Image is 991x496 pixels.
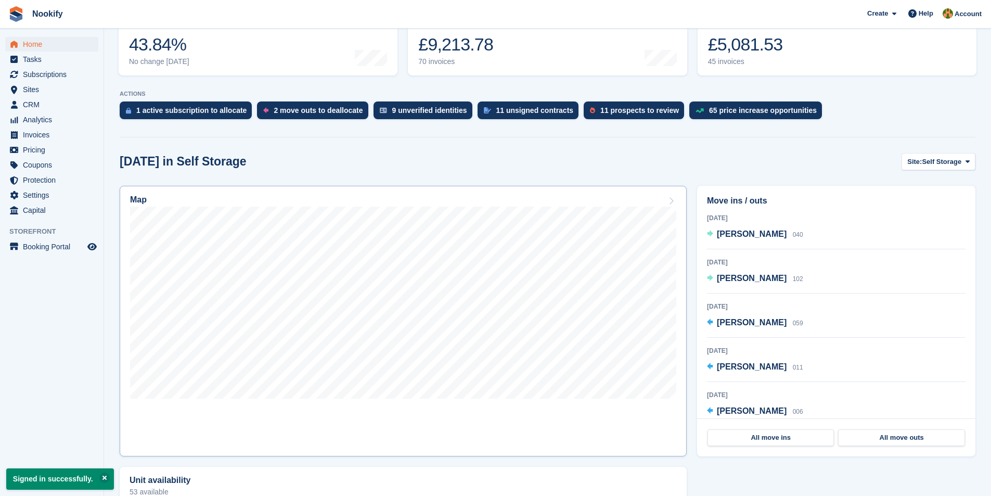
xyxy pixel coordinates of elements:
[907,157,922,167] span: Site:
[120,101,257,124] a: 1 active subscription to allocate
[418,57,496,66] div: 70 invoices
[9,226,104,237] span: Storefront
[793,275,803,283] span: 102
[707,272,803,286] a: [PERSON_NAME] 102
[5,143,98,157] a: menu
[707,316,803,330] a: [PERSON_NAME] 059
[23,52,85,67] span: Tasks
[707,302,966,311] div: [DATE]
[707,390,966,400] div: [DATE]
[709,106,817,115] div: 65 price increase opportunities
[919,8,933,19] span: Help
[120,155,247,169] h2: [DATE] in Self Storage
[8,6,24,22] img: stora-icon-8386f47178a22dfd0bd8f6a31ec36ba5ce8667c1dd55bd0f319d3a0aa187defe.svg
[922,157,961,167] span: Self Storage
[943,8,953,19] img: Tim
[23,173,85,187] span: Protection
[717,230,787,238] span: [PERSON_NAME]
[23,112,85,127] span: Analytics
[120,91,975,97] p: ACTIONS
[257,101,373,124] a: 2 move outs to deallocate
[5,52,98,67] a: menu
[707,258,966,267] div: [DATE]
[23,188,85,202] span: Settings
[707,361,803,374] a: [PERSON_NAME] 011
[23,239,85,254] span: Booking Portal
[5,203,98,218] a: menu
[23,203,85,218] span: Capital
[707,195,966,207] h2: Move ins / outs
[263,107,268,113] img: move_outs_to_deallocate_icon-f764333ba52eb49d3ac5e1228854f67142a1ed5810a6f6cc68b1a99e826820c5.svg
[793,408,803,415] span: 006
[5,67,98,82] a: menu
[478,101,584,124] a: 11 unsigned contracts
[5,239,98,254] a: menu
[408,9,687,75] a: Month-to-date sales £9,213.78 70 invoices
[717,406,787,415] span: [PERSON_NAME]
[717,318,787,327] span: [PERSON_NAME]
[707,228,803,241] a: [PERSON_NAME] 040
[274,106,363,115] div: 2 move outs to deallocate
[5,112,98,127] a: menu
[380,107,387,113] img: verify_identity-adf6edd0f0f0b5bbfe63781bf79b02c33cf7c696d77639b501bdc392416b5a36.svg
[23,97,85,112] span: CRM
[708,57,783,66] div: 45 invoices
[955,9,982,19] span: Account
[392,106,467,115] div: 9 unverified identities
[136,106,247,115] div: 1 active subscription to allocate
[6,468,114,490] p: Signed in successfully.
[902,153,975,170] button: Site: Self Storage
[590,107,595,113] img: prospect-51fa495bee0391a8d652442698ab0144808aea92771e9ea1ae160a38d050c398.svg
[689,101,827,124] a: 65 price increase opportunities
[129,34,189,55] div: 43.84%
[130,488,677,495] p: 53 available
[129,57,189,66] div: No change [DATE]
[793,231,803,238] span: 040
[23,158,85,172] span: Coupons
[717,362,787,371] span: [PERSON_NAME]
[600,106,679,115] div: 11 prospects to review
[23,143,85,157] span: Pricing
[5,128,98,142] a: menu
[120,186,687,456] a: Map
[130,476,190,485] h2: Unit availability
[708,34,783,55] div: £5,081.53
[5,173,98,187] a: menu
[717,274,787,283] span: [PERSON_NAME]
[5,188,98,202] a: menu
[707,429,834,446] a: All move ins
[696,108,704,113] img: price_increase_opportunities-93ffe204e8149a01c8c9dc8f82e8f89637d9d84a8eef4429ea346261dce0b2c0.svg
[23,67,85,82] span: Subscriptions
[126,107,131,114] img: active_subscription_to_allocate_icon-d502201f5373d7db506a760aba3b589e785aa758c864c3986d89f69b8ff3...
[130,195,147,205] h2: Map
[496,106,574,115] div: 11 unsigned contracts
[707,213,966,223] div: [DATE]
[867,8,888,19] span: Create
[793,320,803,327] span: 059
[484,107,491,113] img: contract_signature_icon-13c848040528278c33f63329250d36e43548de30e8caae1d1a13099fd9432cc5.svg
[838,429,964,446] a: All move outs
[23,128,85,142] span: Invoices
[793,364,803,371] span: 011
[23,37,85,52] span: Home
[707,346,966,355] div: [DATE]
[584,101,689,124] a: 11 prospects to review
[698,9,976,75] a: Awaiting payment £5,081.53 45 invoices
[119,9,397,75] a: Occupancy 43.84% No change [DATE]
[5,158,98,172] a: menu
[5,82,98,97] a: menu
[5,97,98,112] a: menu
[418,34,496,55] div: £9,213.78
[5,37,98,52] a: menu
[374,101,478,124] a: 9 unverified identities
[86,240,98,253] a: Preview store
[23,82,85,97] span: Sites
[707,405,803,418] a: [PERSON_NAME] 006
[28,5,67,22] a: Nookify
